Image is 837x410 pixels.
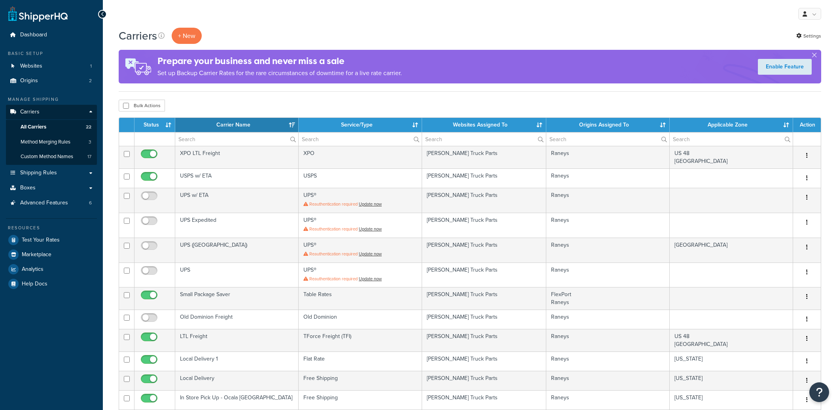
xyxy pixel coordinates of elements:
[175,146,299,168] td: XPO LTL Freight
[359,226,382,232] a: Update now
[546,329,670,351] td: Raneys
[299,132,422,146] input: Search
[6,166,97,180] a: Shipping Rules
[175,390,299,410] td: In Store Pick Up - Ocala [GEOGRAPHIC_DATA]
[422,329,546,351] td: [PERSON_NAME] Truck Parts
[809,382,829,402] button: Open Resource Center
[175,263,299,287] td: UPS
[175,168,299,188] td: USPS w/ ETA
[20,63,42,70] span: Websites
[20,170,57,176] span: Shipping Rules
[6,196,97,210] a: Advanced Features 6
[87,153,91,160] span: 17
[299,287,422,310] td: Table Rates
[546,371,670,390] td: Raneys
[175,213,299,238] td: UPS Expedited
[6,120,97,134] a: All Carriers 22
[22,281,47,287] span: Help Docs
[546,146,670,168] td: Raneys
[359,276,382,282] a: Update now
[299,351,422,371] td: Flat Rate
[6,74,97,88] a: Origins 2
[20,77,38,84] span: Origins
[422,132,546,146] input: Search
[175,238,299,263] td: UPS ([GEOGRAPHIC_DATA])
[6,262,97,276] li: Analytics
[299,238,422,263] td: UPS®
[299,263,422,287] td: UPS®
[359,201,382,207] a: Update now
[758,59,812,75] a: Enable Feature
[546,213,670,238] td: Raneys
[89,77,92,84] span: 2
[422,351,546,371] td: [PERSON_NAME] Truck Parts
[22,266,44,273] span: Analytics
[6,233,97,247] li: Test Your Rates
[175,351,299,371] td: Local Delivery 1
[546,238,670,263] td: Raneys
[89,139,91,145] span: 3
[299,168,422,188] td: USPS
[21,124,46,130] span: All Carriers
[6,225,97,231] div: Resources
[309,226,358,232] span: Reauthentication required
[299,213,422,238] td: UPS®
[6,120,97,134] li: All Carriers
[422,118,546,132] th: Websites Assigned To: activate to sort column ascending
[299,329,422,351] td: TForce Freight (TFI)
[422,213,546,238] td: [PERSON_NAME] Truck Parts
[670,351,793,371] td: [US_STATE]
[309,276,358,282] span: Reauthentication required
[6,149,97,164] a: Custom Method Names 17
[6,50,97,57] div: Basic Setup
[6,277,97,291] a: Help Docs
[546,168,670,188] td: Raneys
[359,251,382,257] a: Update now
[6,149,97,164] li: Custom Method Names
[89,200,92,206] span: 6
[299,188,422,213] td: UPS®
[21,153,73,160] span: Custom Method Names
[20,185,36,191] span: Boxes
[546,263,670,287] td: Raneys
[175,118,299,132] th: Carrier Name: activate to sort column ascending
[670,238,793,263] td: [GEOGRAPHIC_DATA]
[6,196,97,210] li: Advanced Features
[6,248,97,262] a: Marketplace
[546,188,670,213] td: Raneys
[299,146,422,168] td: XPO
[793,118,821,132] th: Action
[172,28,202,44] button: + New
[670,146,793,168] td: US 48 [GEOGRAPHIC_DATA]
[175,371,299,390] td: Local Delivery
[546,287,670,310] td: FlexPort Raneys
[8,6,68,22] a: ShipperHQ Home
[90,63,92,70] span: 1
[299,390,422,410] td: Free Shipping
[86,124,91,130] span: 22
[299,310,422,329] td: Old Dominion
[6,135,97,149] a: Method Merging Rules 3
[119,100,165,111] button: Bulk Actions
[175,132,298,146] input: Search
[6,105,97,119] a: Carriers
[6,96,97,103] div: Manage Shipping
[422,146,546,168] td: [PERSON_NAME] Truck Parts
[422,168,546,188] td: [PERSON_NAME] Truck Parts
[20,32,47,38] span: Dashboard
[6,59,97,74] li: Websites
[546,351,670,371] td: Raneys
[422,188,546,213] td: [PERSON_NAME] Truck Parts
[6,181,97,195] a: Boxes
[6,28,97,42] a: Dashboard
[20,109,40,115] span: Carriers
[299,118,422,132] th: Service/Type: activate to sort column ascending
[422,390,546,410] td: [PERSON_NAME] Truck Parts
[175,287,299,310] td: Small Package Saver
[309,251,358,257] span: Reauthentication required
[670,329,793,351] td: US 48 [GEOGRAPHIC_DATA]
